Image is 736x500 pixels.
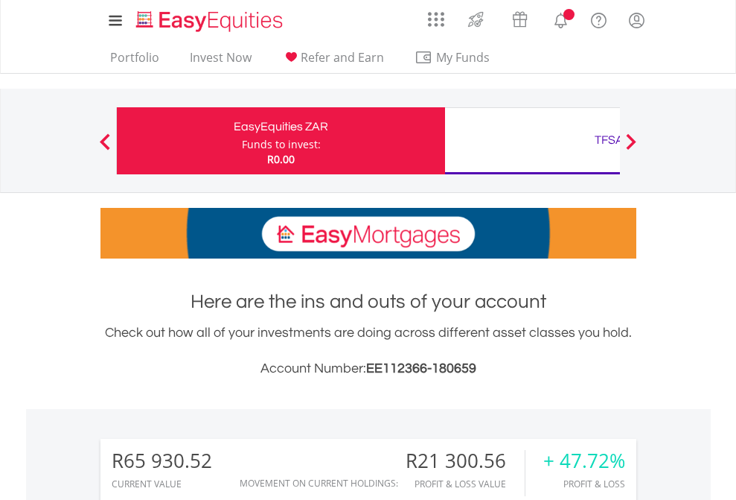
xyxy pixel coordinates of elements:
img: thrive-v2.svg [464,7,488,31]
a: Notifications [542,4,580,34]
a: AppsGrid [418,4,454,28]
a: Vouchers [498,4,542,31]
div: Funds to invest: [242,137,321,152]
img: EasyMortage Promotion Banner [100,208,636,259]
a: My Profile [618,4,656,37]
a: Portfolio [104,50,165,73]
a: Invest Now [184,50,257,73]
div: R65 930.52 [112,450,212,472]
a: Refer and Earn [276,50,390,73]
img: vouchers-v2.svg [508,7,532,31]
img: EasyEquities_Logo.png [133,9,289,34]
div: Check out how all of your investments are doing across different asset classes you hold. [100,323,636,379]
a: Home page [130,4,289,34]
h1: Here are the ins and outs of your account [100,288,636,315]
span: R0.00 [267,152,295,166]
div: Profit & Loss Value [406,479,525,489]
span: My Funds [415,48,512,67]
div: Movement on Current Holdings: [240,478,398,488]
div: EasyEquities ZAR [126,116,436,137]
h3: Account Number: [100,358,636,379]
button: Previous [90,141,120,156]
span: EE112366-180659 [366,361,476,376]
div: + 47.72% [543,450,625,472]
div: CURRENT VALUE [112,479,212,489]
div: Profit & Loss [543,479,625,489]
span: Refer and Earn [301,49,384,66]
button: Next [616,141,646,156]
div: R21 300.56 [406,450,525,472]
img: grid-menu-icon.svg [428,11,444,28]
a: FAQ's and Support [580,4,618,34]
